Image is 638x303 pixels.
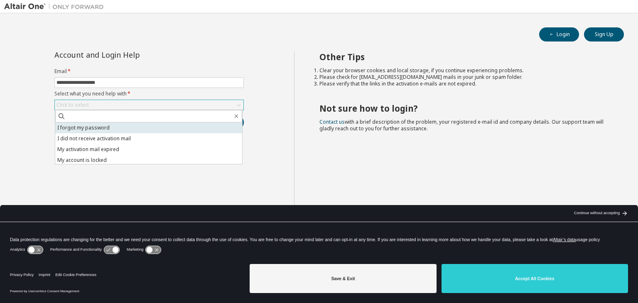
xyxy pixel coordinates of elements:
[54,90,244,97] label: Select what you need help with
[319,118,604,132] span: with a brief description of the problem, your registered e-mail id and company details. Our suppo...
[4,2,108,11] img: Altair One
[55,100,243,110] div: Click to select
[54,51,206,58] div: Account and Login Help
[539,27,579,42] button: Login
[319,74,609,81] li: Please check for [EMAIL_ADDRESS][DOMAIN_NAME] mails in your junk or spam folder.
[54,68,244,75] label: Email
[319,67,609,74] li: Clear your browser cookies and local storage, if you continue experiencing problems.
[319,118,345,125] a: Contact us
[584,27,624,42] button: Sign Up
[319,103,609,114] h2: Not sure how to login?
[319,81,609,87] li: Please verify that the links in the activation e-mails are not expired.
[319,51,609,62] h2: Other Tips
[56,102,89,108] div: Click to select
[55,122,242,133] li: I forgot my password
